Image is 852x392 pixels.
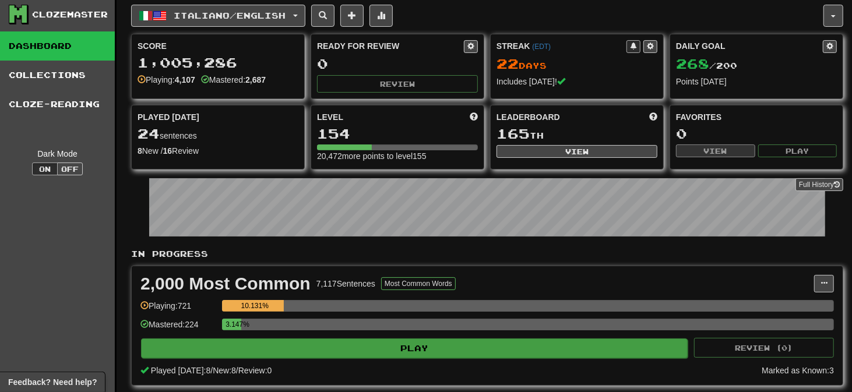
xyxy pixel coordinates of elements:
button: Add sentence to collection [340,5,364,27]
span: / [236,366,238,375]
div: 1,005,286 [138,55,298,70]
strong: 4,107 [175,75,195,84]
span: Played [DATE]: 8 [151,366,210,375]
button: Play [758,144,837,157]
strong: 16 [163,146,172,156]
div: Day s [497,56,657,72]
div: Daily Goal [676,40,823,53]
span: Score more points to level up [470,111,478,123]
button: On [32,163,58,175]
span: Level [317,111,343,123]
span: 268 [676,55,709,72]
div: Streak [497,40,626,52]
div: Score [138,40,298,52]
span: Open feedback widget [8,376,97,388]
span: 22 [497,55,519,72]
span: Leaderboard [497,111,560,123]
div: New / Review [138,145,298,157]
div: 0 [317,56,478,71]
span: This week in points, UTC [649,111,657,123]
button: Review (0) [694,338,834,358]
span: Italiano / English [174,10,286,20]
div: sentences [138,126,298,142]
div: Playing: 721 [140,300,216,319]
div: 7,117 Sentences [316,278,375,289]
div: 154 [317,126,478,141]
div: Playing: [138,74,195,86]
strong: 8 [138,146,142,156]
span: 165 [497,125,530,142]
div: Points [DATE] [676,76,837,87]
span: Review: 0 [238,366,272,375]
button: Search sentences [311,5,335,27]
strong: 2,687 [245,75,266,84]
button: Review [317,75,478,93]
button: Play [141,338,688,358]
a: Full History [795,178,843,191]
div: Favorites [676,111,837,123]
div: 2,000 Most Common [140,275,311,292]
div: Clozemaster [32,9,108,20]
button: Most Common Words [381,277,456,290]
span: / 200 [676,61,737,70]
span: / [210,366,213,375]
div: Mastered: [201,74,266,86]
div: 10.131% [226,300,284,312]
div: 3.147% [226,319,241,330]
p: In Progress [131,248,843,260]
div: th [497,126,657,142]
a: (EDT) [532,43,551,51]
div: 0 [676,126,837,141]
button: Italiano/English [131,5,305,27]
div: 20,472 more points to level 155 [317,150,478,162]
button: More stats [369,5,393,27]
button: View [497,145,657,158]
span: 24 [138,125,160,142]
span: Played [DATE] [138,111,199,123]
div: Dark Mode [9,148,106,160]
div: Ready for Review [317,40,464,52]
span: New: 8 [213,366,236,375]
div: Includes [DATE]! [497,76,657,87]
button: View [676,144,755,157]
button: Off [57,163,83,175]
div: Mastered: 224 [140,319,216,338]
div: Marked as Known: 3 [762,365,834,376]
